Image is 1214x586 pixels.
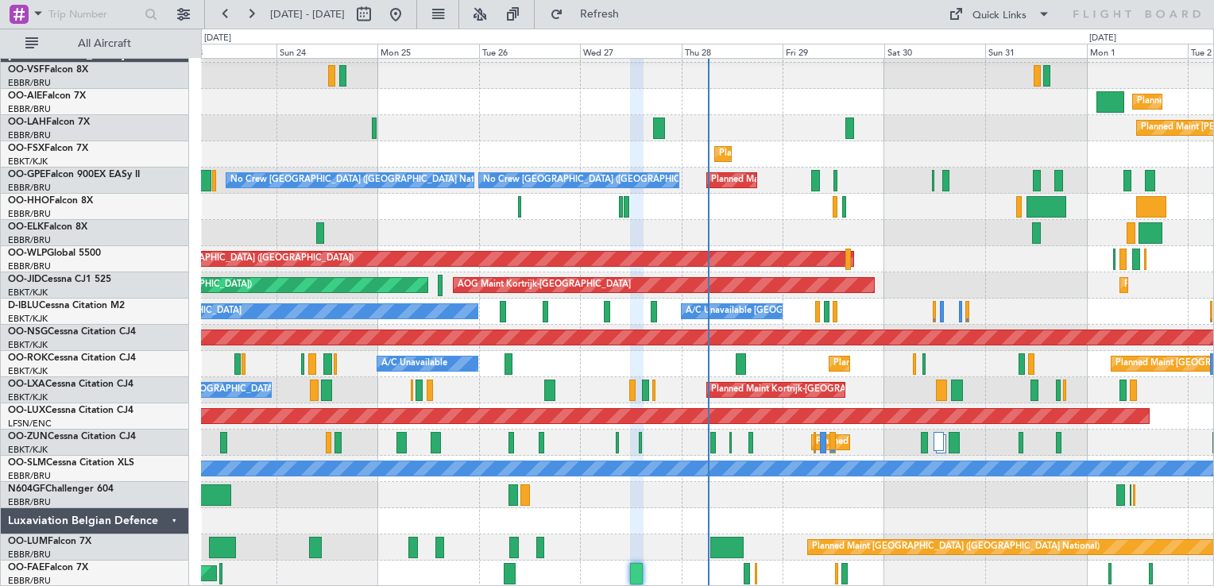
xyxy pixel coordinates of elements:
[711,378,896,402] div: Planned Maint Kortrijk-[GEOGRAPHIC_DATA]
[8,144,88,153] a: OO-FSXFalcon 7X
[8,118,46,127] span: OO-LAH
[8,156,48,168] a: EBKT/KJK
[711,168,999,192] div: Planned Maint [GEOGRAPHIC_DATA] ([GEOGRAPHIC_DATA] National)
[8,391,48,403] a: EBKT/KJK
[48,2,140,26] input: Trip Number
[1087,44,1188,58] div: Mon 1
[8,275,111,284] a: OO-JIDCessna CJ1 525
[381,352,447,376] div: A/C Unavailable
[543,2,638,27] button: Refresh
[377,44,478,58] div: Mon 25
[8,129,51,141] a: EBBR/BRU
[8,65,88,75] a: OO-VSFFalcon 8X
[8,484,114,494] a: N604GFChallenger 604
[566,9,633,20] span: Refresh
[8,222,44,232] span: OO-ELK
[8,287,48,299] a: EBKT/KJK
[8,313,48,325] a: EBKT/KJK
[230,168,497,192] div: No Crew [GEOGRAPHIC_DATA] ([GEOGRAPHIC_DATA] National)
[41,38,168,49] span: All Aircraft
[479,44,580,58] div: Tue 26
[8,537,48,546] span: OO-LUM
[8,249,101,258] a: OO-WLPGlobal 5500
[8,563,88,573] a: OO-FAEFalcon 7X
[8,103,51,115] a: EBBR/BRU
[204,32,231,45] div: [DATE]
[8,458,46,468] span: OO-SLM
[816,430,1001,454] div: Planned Maint Kortrijk-[GEOGRAPHIC_DATA]
[8,444,48,456] a: EBKT/KJK
[686,299,939,323] div: A/C Unavailable [GEOGRAPHIC_DATA]-[GEOGRAPHIC_DATA]
[8,222,87,232] a: OO-ELKFalcon 8X
[8,170,140,179] a: OO-GPEFalcon 900EX EASy II
[8,365,48,377] a: EBKT/KJK
[8,339,48,351] a: EBKT/KJK
[270,7,345,21] span: [DATE] - [DATE]
[8,182,51,194] a: EBBR/BRU
[8,496,51,508] a: EBBR/BRU
[884,44,985,58] div: Sat 30
[8,301,125,310] a: D-IBLUCessna Citation M2
[8,418,52,430] a: LFSN/ENC
[8,353,136,363] a: OO-ROKCessna Citation CJ4
[8,327,48,337] span: OO-NSG
[103,247,354,271] div: Planned Maint [GEOGRAPHIC_DATA] ([GEOGRAPHIC_DATA])
[483,168,749,192] div: No Crew [GEOGRAPHIC_DATA] ([GEOGRAPHIC_DATA] National)
[985,44,1086,58] div: Sun 31
[8,234,51,246] a: EBBR/BRU
[8,406,133,415] a: OO-LUXCessna Citation CJ4
[8,170,45,179] span: OO-GPE
[8,249,47,258] span: OO-WLP
[8,65,44,75] span: OO-VSF
[8,77,51,89] a: EBBR/BRU
[812,535,1100,559] div: Planned Maint [GEOGRAPHIC_DATA] ([GEOGRAPHIC_DATA] National)
[8,380,45,389] span: OO-LXA
[17,31,172,56] button: All Aircraft
[8,91,42,101] span: OO-AIE
[8,144,44,153] span: OO-FSX
[682,44,783,58] div: Thu 28
[8,196,49,206] span: OO-HHO
[580,44,681,58] div: Wed 27
[8,91,86,101] a: OO-AIEFalcon 7X
[783,44,883,58] div: Fri 29
[719,142,904,166] div: Planned Maint Kortrijk-[GEOGRAPHIC_DATA]
[8,549,51,561] a: EBBR/BRU
[8,353,48,363] span: OO-ROK
[8,380,133,389] a: OO-LXACessna Citation CJ4
[833,352,1019,376] div: Planned Maint Kortrijk-[GEOGRAPHIC_DATA]
[458,273,631,297] div: AOG Maint Kortrijk-[GEOGRAPHIC_DATA]
[8,406,45,415] span: OO-LUX
[8,196,93,206] a: OO-HHOFalcon 8X
[8,432,48,441] span: OO-ZUN
[1089,32,1116,45] div: [DATE]
[8,208,51,220] a: EBBR/BRU
[8,470,51,482] a: EBBR/BRU
[276,44,377,58] div: Sun 24
[8,275,41,284] span: OO-JID
[8,301,39,310] span: D-IBLU
[8,563,44,573] span: OO-FAE
[8,260,51,272] a: EBBR/BRU
[8,458,134,468] a: OO-SLMCessna Citation XLS
[8,537,91,546] a: OO-LUMFalcon 7X
[8,432,136,441] a: OO-ZUNCessna Citation CJ4
[175,44,276,58] div: Sat 23
[8,118,90,127] a: OO-LAHFalcon 7X
[8,484,45,494] span: N604GF
[8,327,136,337] a: OO-NSGCessna Citation CJ4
